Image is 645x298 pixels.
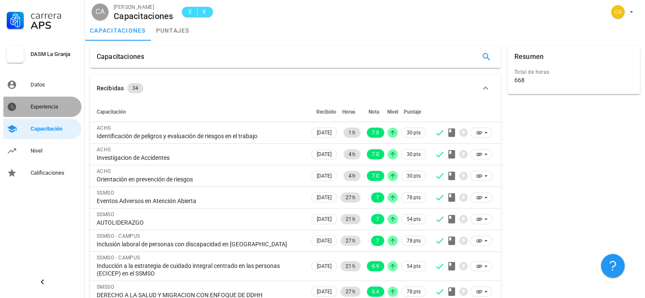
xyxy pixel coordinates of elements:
span: E [187,8,194,16]
span: Recibido [316,109,336,115]
span: 1 h [349,128,355,138]
span: [DATE] [317,150,332,159]
a: Experiencia [3,97,81,117]
div: Datos [31,81,78,88]
th: Horas [339,102,362,122]
span: 54 pts [407,215,421,223]
th: Puntaje [399,102,428,122]
span: 8 [201,8,208,16]
span: 21 h [346,261,355,271]
div: Total de horas [514,68,633,76]
div: Inclusión laboral de personas con discapacidad en [GEOGRAPHIC_DATA] [97,240,303,248]
div: Carrera [31,10,78,20]
span: [DATE] [317,214,332,224]
span: [DATE] [317,193,332,202]
div: Capacitaciones [114,11,173,21]
div: [PERSON_NAME] [114,3,173,11]
a: capacitaciones [85,20,151,41]
th: Nivel [386,102,399,122]
a: Capacitación [3,119,81,139]
a: puntajes [151,20,195,41]
span: Capacitación [97,109,126,115]
span: [DATE] [317,236,332,245]
th: Capacitación [90,102,310,122]
span: 27 h [346,236,355,246]
div: Inducción a la estrategia de cuidado integral centrado en las personas (ECICEP) en el SSMSO [97,262,303,277]
div: AUTOLIDERAZGO [97,219,303,226]
span: [DATE] [317,287,332,296]
span: Nivel [387,109,398,115]
span: 4 h [349,149,355,159]
div: Nivel [31,148,78,154]
span: Nota [369,109,379,115]
span: 78 pts [407,193,421,202]
span: 54 pts [407,262,421,270]
span: [DATE] [317,171,332,181]
span: 7.0 [372,149,379,159]
div: APS [31,20,78,31]
span: 78 pts [407,287,421,296]
a: Nivel [3,141,81,161]
span: Horas [342,109,355,115]
a: Calificaciones [3,163,81,183]
div: Orientación en prevención de riesgos [97,175,303,183]
div: DASM La Granja [31,51,78,58]
th: Nota [362,102,386,122]
span: 4 h [349,171,355,181]
span: 7 [376,192,379,203]
div: Capacitación [31,125,78,132]
span: 21 h [346,214,355,224]
span: 30 pts [407,150,421,159]
button: Recibidas 34 [90,75,501,102]
span: Puntaje [404,109,421,115]
span: SSMSO - CAMPUS [97,233,140,239]
span: 6.4 [372,287,379,297]
span: 7 [376,214,379,224]
div: avatar [611,5,625,19]
span: SSMSO [97,212,114,217]
span: [DATE] [317,128,332,137]
span: 34 [132,83,138,93]
span: 30 pts [407,128,421,137]
div: Eventos Adversos en Atención Abierta [97,197,303,205]
span: 7.0 [372,171,379,181]
span: ACHS [97,125,111,131]
div: 668 [514,76,525,84]
div: Calificaciones [31,170,78,176]
div: avatar [92,3,109,20]
span: 27 h [346,287,355,297]
div: Experiencia [31,103,78,110]
div: Investigacion de Accidentes [97,154,303,162]
span: ACHS [97,147,111,153]
span: 7.0 [372,128,379,138]
div: Identificación de peligros y evaluación de riesgos en el trabajo [97,132,303,140]
span: 30 pts [407,172,421,180]
div: Recibidas [97,84,124,93]
div: Capacitaciones [97,46,144,68]
span: [DATE] [317,262,332,271]
a: Datos [3,75,81,95]
span: SSMSO [97,190,114,196]
span: 7 [376,236,379,246]
div: Resumen [514,46,544,68]
span: SSMSO - CAMPUS [97,255,140,261]
span: CA [95,3,105,20]
span: SMSSO [97,284,114,290]
span: ACHS [97,168,111,174]
span: 27 h [346,192,355,203]
span: 6.9 [372,261,379,271]
th: Recibido [310,102,339,122]
span: 78 pts [407,237,421,245]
